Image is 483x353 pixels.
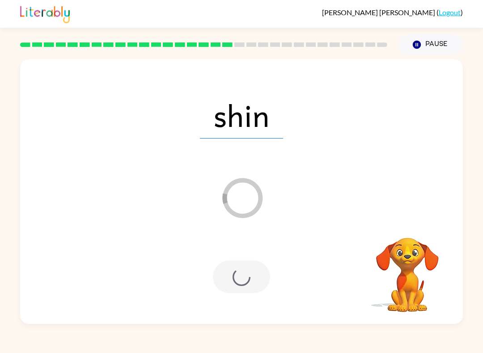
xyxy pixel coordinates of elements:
a: Logout [439,8,461,17]
span: shin [200,92,283,139]
video: Your browser must support playing .mp4 files to use Literably. Please try using another browser. [363,224,452,313]
img: Literably [20,4,70,23]
div: ( ) [322,8,463,17]
span: [PERSON_NAME] [PERSON_NAME] [322,8,436,17]
button: Pause [398,34,463,55]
